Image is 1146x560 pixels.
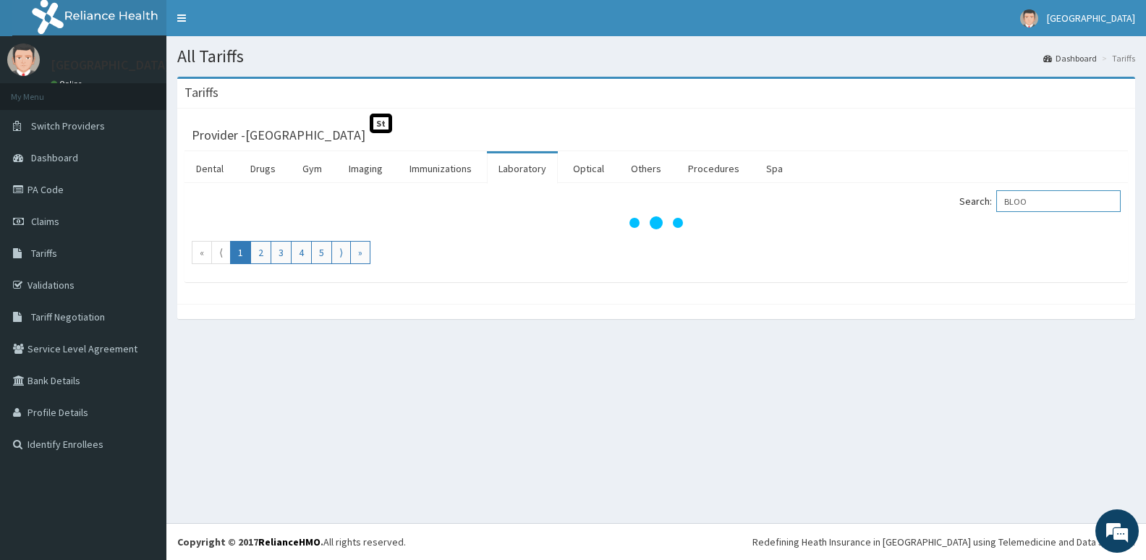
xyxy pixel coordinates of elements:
a: Procedures [676,153,751,184]
a: Optical [561,153,616,184]
footer: All rights reserved. [166,523,1146,560]
a: Go to first page [192,241,212,264]
a: Go to last page [350,241,370,264]
li: Tariffs [1098,52,1135,64]
input: Search: [996,190,1121,212]
a: Go to next page [331,241,351,264]
strong: Copyright © 2017 . [177,535,323,548]
span: Switch Providers [31,119,105,132]
a: Spa [755,153,794,184]
svg: audio-loading [627,194,685,252]
a: Dental [184,153,235,184]
span: Tariffs [31,247,57,260]
a: Go to page number 5 [311,241,332,264]
img: User Image [1020,9,1038,27]
a: Go to page number 3 [271,241,292,264]
span: Dashboard [31,151,78,164]
a: Drugs [239,153,287,184]
textarea: Type your message and hit 'Enter' [7,395,276,446]
p: [GEOGRAPHIC_DATA] [51,59,170,72]
h3: Tariffs [184,86,218,99]
a: Dashboard [1043,52,1097,64]
div: Minimize live chat window [237,7,272,42]
h3: Provider - [GEOGRAPHIC_DATA] [192,129,365,142]
a: Online [51,79,85,89]
span: Claims [31,215,59,228]
span: Tariff Negotiation [31,310,105,323]
a: RelianceHMO [258,535,321,548]
span: We're online! [84,182,200,328]
img: d_794563401_company_1708531726252_794563401 [27,72,59,109]
a: Gym [291,153,334,184]
div: Redefining Heath Insurance in [GEOGRAPHIC_DATA] using Telemedicine and Data Science! [752,535,1135,549]
a: Go to page number 4 [291,241,312,264]
span: St [370,114,392,133]
span: [GEOGRAPHIC_DATA] [1047,12,1135,25]
img: User Image [7,43,40,76]
a: Immunizations [398,153,483,184]
a: Others [619,153,673,184]
a: Laboratory [487,153,558,184]
a: Go to page number 1 [230,241,251,264]
a: Imaging [337,153,394,184]
h1: All Tariffs [177,47,1135,66]
label: Search: [959,190,1121,212]
a: Go to previous page [211,241,231,264]
a: Go to page number 2 [250,241,271,264]
div: Chat with us now [75,81,243,100]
